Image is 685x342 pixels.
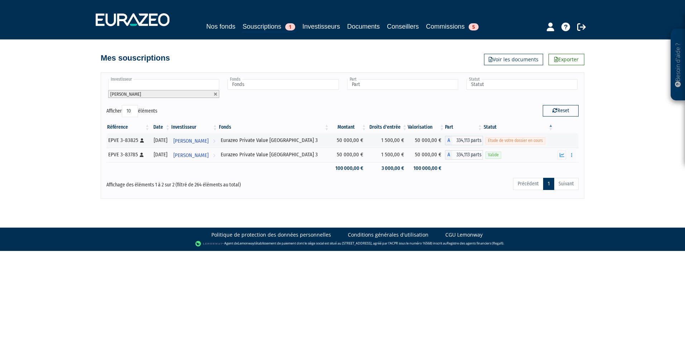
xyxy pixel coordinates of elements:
[206,22,235,32] a: Nos fonds
[367,133,408,148] td: 1 500,00 €
[408,162,445,175] td: 100 000,00 €
[330,162,367,175] td: 100 000,00 €
[447,241,503,246] a: Registre des agents financiers (Regafi)
[173,149,209,162] span: [PERSON_NAME]
[211,231,331,238] a: Politique de protection des données personnelles
[122,105,138,117] select: Afficheréléments
[106,177,297,189] div: Affichage des éléments 1 à 2 sur 2 (filtré de 264 éléments au total)
[484,54,543,65] a: Voir les documents
[485,137,545,144] span: Etude de votre dossier en cours
[408,148,445,162] td: 50 000,00 €
[445,121,483,133] th: Part: activer pour trier la colonne par ordre croissant
[674,33,682,97] p: Besoin d'aide ?
[485,152,501,158] span: Valide
[140,138,144,143] i: [Français] Personne physique
[96,13,169,26] img: 1732889491-logotype_eurazeo_blanc_rvb.png
[367,121,408,133] th: Droits d'entrée: activer pour trier la colonne par ordre croissant
[347,22,380,32] a: Documents
[110,91,141,97] span: [PERSON_NAME]
[445,136,452,145] span: A
[330,148,367,162] td: 50 000,00 €
[445,231,483,238] a: CGU Lemonway
[243,22,295,33] a: Souscriptions1
[7,240,678,247] div: - Agent de (établissement de paiement dont le siège social est situé au [STREET_ADDRESS], agréé p...
[348,231,428,238] a: Conditions générales d'utilisation
[140,153,144,157] i: [Français] Personne physique
[543,105,579,117] button: Reset
[173,134,209,148] span: [PERSON_NAME]
[150,121,171,133] th: Date: activer pour trier la colonne par ordre croissant
[221,137,327,144] div: Eurazeo Private Value [GEOGRAPHIC_DATA] 3
[387,22,419,32] a: Conseillers
[213,134,215,148] i: Voir l'investisseur
[445,150,452,160] span: A
[285,23,295,30] span: 1
[195,240,223,247] img: logo-lemonway.png
[153,137,168,144] div: [DATE]
[238,241,254,246] a: Lemonway
[408,121,445,133] th: Valorisation: activer pour trier la colonne par ordre croissant
[445,150,483,160] div: A - Eurazeo Private Value Europe 3
[302,22,340,32] a: Investisseurs
[367,148,408,162] td: 1 500,00 €
[452,136,483,145] span: 334,113 parts
[483,121,554,133] th: Statut : activer pour trier la colonne par ordre d&eacute;croissant
[221,151,327,158] div: Eurazeo Private Value [GEOGRAPHIC_DATA] 3
[106,121,150,133] th: Référence : activer pour trier la colonne par ordre croissant
[108,137,148,144] div: EPVE 3-83825
[213,149,215,162] i: Voir l'investisseur
[171,121,218,133] th: Investisseur: activer pour trier la colonne par ordre croissant
[549,54,584,65] a: Exporter
[101,54,170,62] h4: Mes souscriptions
[171,148,218,162] a: [PERSON_NAME]
[367,162,408,175] td: 3 000,00 €
[171,133,218,148] a: [PERSON_NAME]
[469,23,479,30] span: 5
[543,178,554,190] a: 1
[330,121,367,133] th: Montant: activer pour trier la colonne par ordre croissant
[108,151,148,158] div: EPVE 3-83785
[426,22,479,32] a: Commissions5
[408,133,445,148] td: 50 000,00 €
[218,121,330,133] th: Fonds: activer pour trier la colonne par ordre croissant
[452,150,483,160] span: 334,113 parts
[106,105,157,117] label: Afficher éléments
[445,136,483,145] div: A - Eurazeo Private Value Europe 3
[153,151,168,158] div: [DATE]
[330,133,367,148] td: 50 000,00 €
